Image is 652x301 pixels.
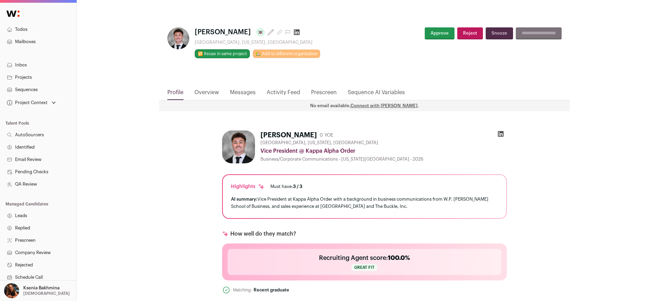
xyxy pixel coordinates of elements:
a: Overview [194,88,219,100]
div: Project Context [5,100,48,105]
a: Prescreen [311,88,337,100]
p: How well do they match? [230,230,296,238]
a: Activity Feed [267,88,300,100]
h2: Recruiting Agent score: [319,253,410,263]
img: 65b80df34c85a3e88f91ec9c61aac3fb7bd9c443b1733cd4f3a14408b124b716.jpg [222,130,255,163]
span: Great fit [351,264,377,271]
div: 0 YOE [320,132,333,139]
a: Connect with [PERSON_NAME] [350,103,418,108]
button: Snooze [486,27,513,39]
a: 🏡 Add to different organization [253,49,320,58]
a: Messages [230,88,256,100]
div: Recent graduate [254,287,289,293]
div: Matching: [233,287,252,293]
span: AI summary: [231,197,257,201]
span: 3 / 3 [293,184,302,189]
button: Open dropdown [5,98,57,108]
span: [GEOGRAPHIC_DATA], [US_STATE], [GEOGRAPHIC_DATA] [260,140,378,146]
p: No email available. . [159,103,570,109]
div: Business/Corporate Communications - [US_STATE][GEOGRAPHIC_DATA] - 2026 [260,156,507,162]
img: 65b80df34c85a3e88f91ec9c61aac3fb7bd9c443b1733cd4f3a14408b124b716.jpg [167,27,189,49]
div: Vice President at Kappa Alpha Order with a background in business communications from W.P. [PERSO... [231,196,498,210]
div: [GEOGRAPHIC_DATA], [US_STATE], [GEOGRAPHIC_DATA] [195,40,320,45]
div: Highlights [231,183,265,190]
a: Profile [167,88,183,100]
h1: [PERSON_NAME] [260,130,317,140]
button: 🔂 Reuse in same project [195,49,250,58]
img: Wellfound [3,7,23,21]
p: Ksenia Bakhmina [23,285,60,291]
button: Open dropdown [3,283,71,298]
p: [DEMOGRAPHIC_DATA] [23,291,70,296]
img: 13968079-medium_jpg [4,283,19,298]
span: [PERSON_NAME] [195,27,251,37]
a: Sequence AI Variables [348,88,405,100]
span: 100.0% [388,255,410,261]
div: Must have: [270,184,302,189]
div: Vice President @ Kappa Alpha Order [260,147,507,155]
button: Approve [425,27,455,39]
button: Reject [457,27,483,39]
